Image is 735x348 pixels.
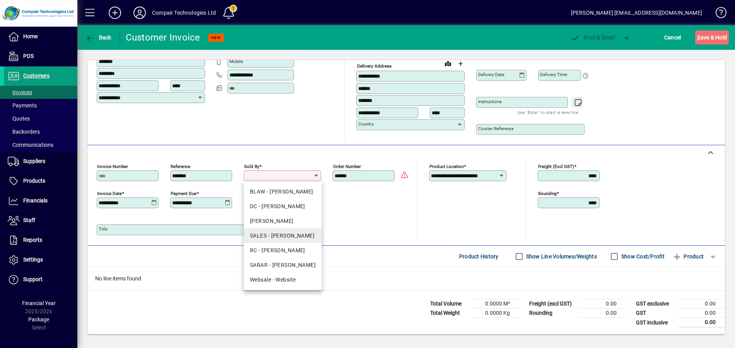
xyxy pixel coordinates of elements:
[478,126,514,131] mat-label: Courier Reference
[23,197,48,204] span: Financials
[8,89,32,95] span: Invoices
[97,191,122,196] mat-label: Invoice date
[518,108,578,117] mat-hint: Use 'Enter' to start a new line
[579,299,626,309] td: 0.00
[250,188,316,196] div: BLAW - [PERSON_NAME]
[97,164,128,169] mat-label: Invoice number
[632,299,679,309] td: GST exclusive
[84,31,113,44] button: Back
[8,129,40,135] span: Backorders
[540,72,567,77] mat-label: Delivery time
[171,191,197,196] mat-label: Payment due
[668,250,708,263] button: Product
[211,35,221,40] span: NEW
[4,125,77,138] a: Backorders
[358,121,374,127] mat-label: Country
[99,226,108,232] mat-label: Title
[4,171,77,191] a: Products
[23,73,50,79] span: Customers
[4,47,77,66] a: POS
[454,58,467,70] button: Choose address
[250,217,316,225] div: [PERSON_NAME]
[4,112,77,125] a: Quotes
[229,59,243,64] mat-label: Mobile
[4,27,77,46] a: Home
[23,178,45,184] span: Products
[679,309,725,318] td: 0.00
[695,31,729,44] button: Save & Hold
[28,316,49,323] span: Package
[250,202,316,210] div: DC - [PERSON_NAME]
[571,7,702,19] div: [PERSON_NAME] [EMAIL_ADDRESS][DOMAIN_NAME]
[4,250,77,270] a: Settings
[697,34,700,41] span: S
[244,272,322,287] mat-option: Websale - Website
[333,164,361,169] mat-label: Order number
[250,246,316,255] div: RC - [PERSON_NAME]
[579,309,626,318] td: 0.00
[566,31,619,44] button: Post & Email
[8,142,53,148] span: Communications
[442,57,454,70] a: View on map
[244,214,322,228] mat-option: GREG - Greg Burrows
[4,86,77,99] a: Invoices
[538,191,557,196] mat-label: Rounding
[8,102,37,109] span: Payments
[478,72,504,77] mat-label: Delivery date
[4,231,77,250] a: Reports
[4,152,77,171] a: Suppliers
[456,250,502,263] button: Product History
[22,300,56,306] span: Financial Year
[672,250,704,263] span: Product
[632,309,679,318] td: GST
[250,261,316,269] div: SARAR - [PERSON_NAME]
[126,31,200,44] div: Customer Invoice
[4,99,77,112] a: Payments
[664,31,681,44] span: Cancel
[538,164,574,169] mat-label: Freight (excl GST)
[127,6,152,20] button: Profile
[525,253,597,260] label: Show Line Volumes/Weights
[473,309,519,318] td: 0.0000 Kg
[23,237,42,243] span: Reports
[4,191,77,210] a: Financials
[662,31,683,44] button: Cancel
[244,164,259,169] mat-label: Sold by
[23,217,35,223] span: Staff
[77,31,120,44] app-page-header-button: Back
[632,318,679,328] td: GST inclusive
[152,7,216,19] div: Compair Technologies Ltd
[4,270,77,289] a: Support
[426,299,473,309] td: Total Volume
[250,276,316,284] div: Websale - Website
[23,53,34,59] span: POS
[459,250,499,263] span: Product History
[710,2,725,27] a: Knowledge Base
[244,258,322,272] mat-option: SARAR - Sara Rowan
[426,309,473,318] td: Total Weight
[23,158,45,164] span: Suppliers
[244,228,322,243] mat-option: SALES - Mandy Fraser
[620,253,665,260] label: Show Cost/Profit
[473,299,519,309] td: 0.0000 M³
[4,138,77,151] a: Communications
[244,243,322,258] mat-option: RC - Russell Crawford
[244,184,322,199] mat-option: BLAW - Brian Law
[23,33,38,39] span: Home
[570,34,615,41] span: ost & Email
[525,299,579,309] td: Freight (excl GST)
[250,232,316,240] div: SALES - [PERSON_NAME]
[429,164,464,169] mat-label: Product location
[697,31,727,44] span: ave & Hold
[679,299,725,309] td: 0.00
[171,164,190,169] mat-label: Reference
[23,256,43,263] span: Settings
[103,6,127,20] button: Add
[87,267,725,290] div: No line items found
[478,99,502,104] mat-label: Instructions
[525,309,579,318] td: Rounding
[4,211,77,230] a: Staff
[679,318,725,328] td: 0.00
[584,34,587,41] span: P
[23,276,43,282] span: Support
